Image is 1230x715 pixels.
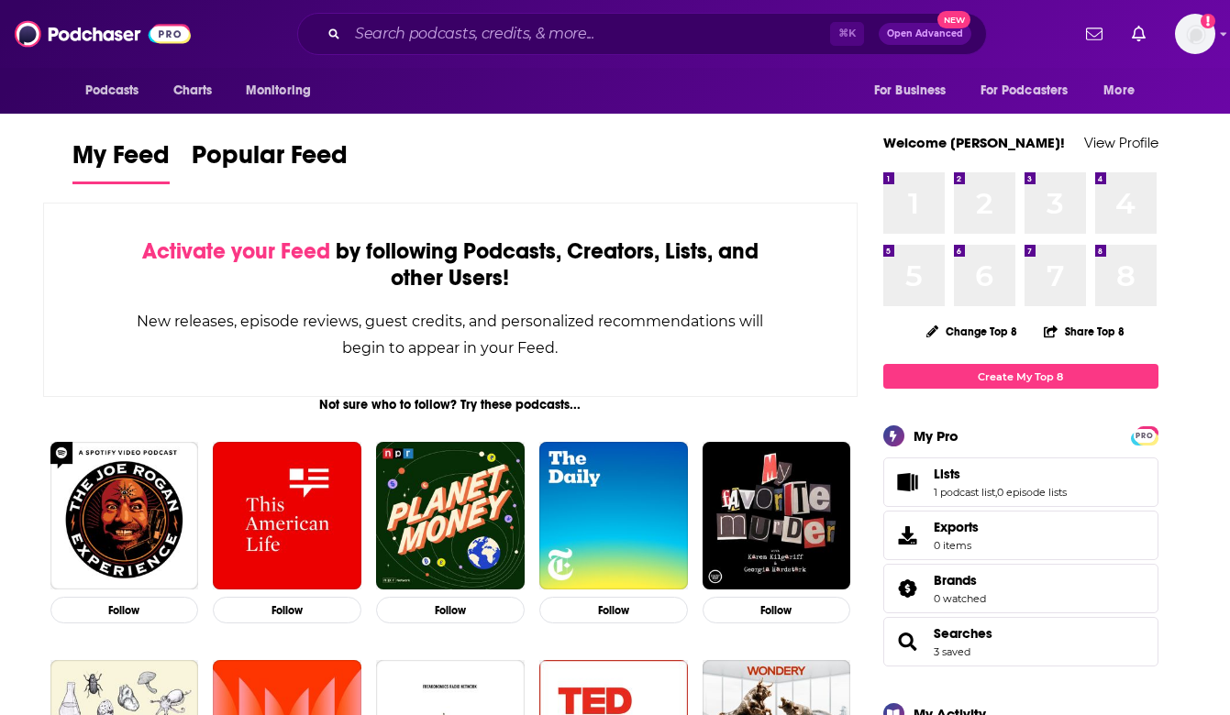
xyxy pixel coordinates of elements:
a: Brands [934,572,986,588]
img: My Favorite Murder with Karen Kilgariff and Georgia Hardstark [703,442,851,590]
span: Exports [934,519,979,535]
button: Follow [539,597,688,623]
button: Share Top 8 [1043,313,1125,349]
span: ⌘ K [830,22,864,46]
span: Searches [883,617,1158,666]
button: Follow [213,597,361,623]
a: Show notifications dropdown [1125,18,1153,49]
a: Welcome [PERSON_NAME]! [883,134,1065,151]
div: Not sure who to follow? Try these podcasts... [43,397,859,412]
button: Follow [50,597,199,623]
img: Podchaser - Follow, Share and Rate Podcasts [15,16,191,51]
a: Charts [161,73,224,108]
span: Activate your Feed [142,237,330,265]
div: New releases, episode reviews, guest credits, and personalized recommendations will begin to appe... [136,308,766,361]
button: open menu [969,73,1095,108]
img: The Joe Rogan Experience [50,442,199,590]
span: PRO [1134,429,1156,443]
div: by following Podcasts, Creators, Lists, and other Users! [136,238,766,291]
span: 0 items [934,539,979,552]
a: Searches [890,629,926,654]
span: For Business [874,78,947,104]
span: Popular Feed [192,139,348,181]
img: Planet Money [376,442,525,590]
span: Logged in as antoine.jordan [1175,14,1215,54]
button: open menu [1091,73,1158,108]
span: Lists [934,466,960,482]
span: Monitoring [246,78,311,104]
a: 0 episode lists [997,486,1067,499]
a: Lists [890,469,926,495]
a: Create My Top 8 [883,364,1158,389]
span: , [995,486,997,499]
a: My Feed [72,139,170,184]
button: Follow [703,597,851,623]
a: 3 saved [934,645,970,658]
span: Charts [173,78,213,104]
a: Exports [883,511,1158,560]
a: Lists [934,466,1067,482]
span: Open Advanced [887,29,963,38]
a: Popular Feed [192,139,348,184]
button: Show profile menu [1175,14,1215,54]
svg: Add a profile image [1201,14,1215,28]
button: Open AdvancedNew [879,23,971,45]
div: Search podcasts, credits, & more... [297,13,987,55]
img: This American Life [213,442,361,590]
a: Show notifications dropdown [1079,18,1110,49]
span: New [937,11,970,28]
button: Change Top 8 [915,320,1029,343]
input: Search podcasts, credits, & more... [348,19,830,49]
a: PRO [1134,428,1156,442]
span: Podcasts [85,78,139,104]
span: Lists [883,457,1158,507]
div: My Pro [914,427,959,445]
img: User Profile [1175,14,1215,54]
button: open menu [233,73,335,108]
button: Follow [376,597,525,623]
span: For Podcasters [981,78,1069,104]
a: 1 podcast list [934,486,995,499]
a: 0 watched [934,592,986,605]
button: open menu [861,73,970,108]
a: View Profile [1084,134,1158,151]
img: The Daily [539,442,688,590]
span: Brands [883,564,1158,613]
a: Searches [934,625,992,642]
a: Brands [890,576,926,601]
span: More [1103,78,1135,104]
span: My Feed [72,139,170,181]
span: Exports [890,522,926,548]
button: open menu [72,73,163,108]
span: Brands [934,572,977,588]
